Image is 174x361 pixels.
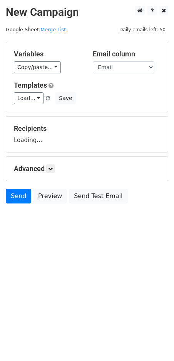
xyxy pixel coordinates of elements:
small: Google Sheet: [6,27,66,32]
h5: Variables [14,50,81,58]
a: Templates [14,81,47,89]
button: Save [55,92,75,104]
a: Merge List [40,27,66,32]
a: Send [6,189,31,203]
h2: New Campaign [6,6,168,19]
h5: Advanced [14,164,160,173]
a: Preview [33,189,67,203]
h5: Recipients [14,124,160,133]
a: Send Test Email [69,189,127,203]
a: Load... [14,92,43,104]
a: Copy/paste... [14,61,61,73]
span: Daily emails left: 50 [117,25,168,34]
h5: Email column [93,50,160,58]
div: Loading... [14,124,160,144]
a: Daily emails left: 50 [117,27,168,32]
